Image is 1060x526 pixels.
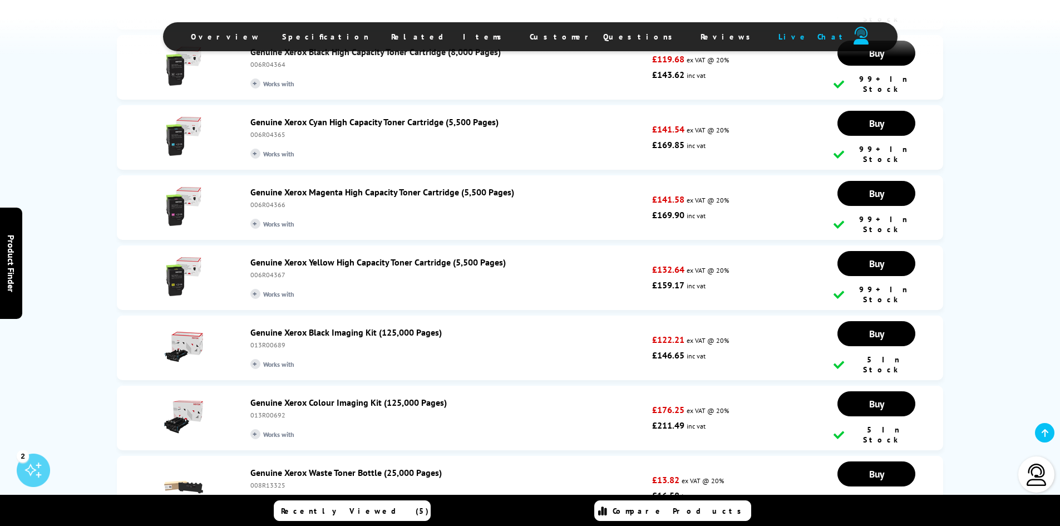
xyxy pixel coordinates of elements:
img: Genuine Xerox Cyan High Capacity Toner Cartridge (5,500 Pages) [164,117,203,156]
span: Buy [869,397,884,410]
strong: £159.17 [652,279,684,291]
span: inc vat [687,282,706,290]
strong: £119.68 [652,53,684,65]
strong: £122.21 [652,334,684,345]
span: Buy [869,257,884,270]
i: + [250,289,260,299]
i: + [250,429,260,439]
span: Buy [869,117,884,130]
a: Genuine Xerox Magenta High Capacity Toner Cartridge (5,500 Pages) [250,186,514,198]
div: 5 In Stock [834,355,919,375]
span: inc vat [687,212,706,220]
span: inc vat [687,352,706,360]
strong: £211.49 [652,420,684,431]
span: Works with [250,359,306,369]
div: 006R04367 [250,271,647,279]
span: Compare Products [613,506,747,516]
div: 99+ In Stock [834,284,919,304]
strong: £176.25 [652,404,684,415]
i: + [250,149,260,159]
span: Works with [250,149,306,159]
i: + [250,219,260,229]
strong: £16.58 [652,490,679,501]
a: Compare Products [594,500,751,521]
span: Buy [869,468,884,480]
div: 99+ In Stock [834,74,919,94]
span: Buy [869,187,884,200]
a: Genuine Xerox Cyan High Capacity Toner Cartridge (5,500 Pages) [250,116,499,127]
span: ex VAT @ 20% [687,126,729,134]
strong: £13.82 [652,474,679,485]
strong: £146.65 [652,350,684,361]
span: ex VAT @ 20% [687,266,729,274]
span: Recently Viewed (5) [281,506,429,516]
strong: £169.85 [652,139,684,150]
span: Overview [191,32,260,42]
div: 99+ In Stock [834,214,919,234]
strong: £141.54 [652,124,684,135]
strong: £141.58 [652,194,684,205]
span: inc vat [687,141,706,150]
div: 008R13325 [250,481,647,489]
span: Live Chat [778,32,847,42]
img: Genuine Xerox Black High Capacity Toner Cartridge (8,000 Pages) [164,47,203,86]
span: Works with [250,219,306,229]
span: Buy [869,327,884,340]
span: Related Items [391,32,507,42]
a: Genuine Xerox Waste Toner Bottle (25,000 Pages) [250,467,442,478]
strong: £132.64 [652,264,684,275]
span: inc vat [682,492,701,500]
div: 013R00692 [250,411,647,419]
span: Works with [250,289,306,299]
span: Customer Questions [530,32,678,42]
span: ex VAT @ 20% [687,406,729,415]
a: Genuine Xerox Yellow High Capacity Toner Cartridge (5,500 Pages) [250,257,506,268]
img: Genuine Xerox Yellow High Capacity Toner Cartridge (5,500 Pages) [164,257,203,296]
span: inc vat [687,71,706,80]
span: ex VAT @ 20% [687,336,729,345]
div: 5 In Stock [834,425,919,445]
div: 2 [17,450,29,462]
div: 006R04366 [250,200,647,209]
span: Reviews [701,32,756,42]
img: Genuine Xerox Colour Imaging Kit (125,000 Pages) [164,397,203,436]
a: Genuine Xerox Black Imaging Kit (125,000 Pages) [250,327,442,338]
i: + [250,78,260,89]
img: user-headset-light.svg [1026,464,1048,486]
a: Recently Viewed (5) [274,500,431,521]
strong: £169.90 [652,209,684,220]
span: inc vat [687,422,706,430]
span: Works with [250,78,306,89]
div: 006R04365 [250,130,647,139]
span: ex VAT @ 20% [687,56,729,64]
span: ex VAT @ 20% [687,196,729,204]
img: user-headset-duotone.svg [854,27,869,45]
div: 99+ In Stock [834,144,919,164]
div: 013R00689 [250,341,647,349]
span: ex VAT @ 20% [682,476,724,485]
span: Product Finder [6,234,17,292]
img: Genuine Xerox Magenta High Capacity Toner Cartridge (5,500 Pages) [164,187,203,226]
div: 006R04364 [250,60,647,68]
span: Specification [282,32,369,42]
img: Genuine Xerox Black Imaging Kit (125,000 Pages) [164,327,203,366]
strong: £143.62 [652,69,684,80]
span: Works with [250,429,306,439]
a: Genuine Xerox Colour Imaging Kit (125,000 Pages) [250,397,447,408]
img: Genuine Xerox Waste Toner Bottle (25,000 Pages) [164,468,203,507]
i: + [250,359,260,369]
